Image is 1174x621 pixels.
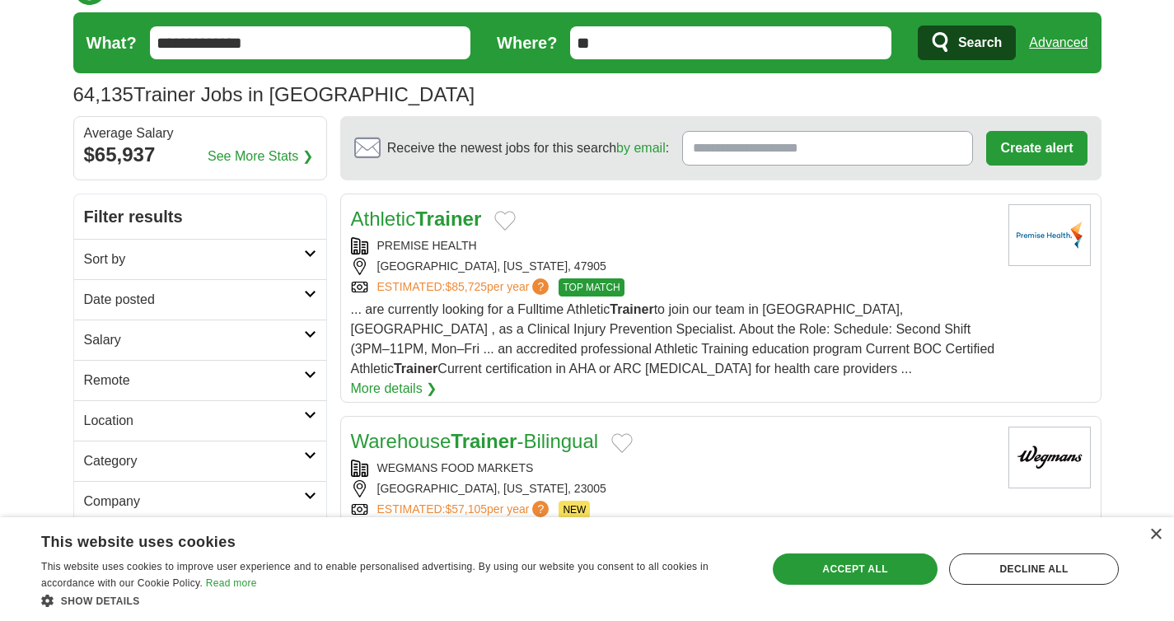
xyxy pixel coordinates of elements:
a: Location [74,400,326,441]
span: ? [532,278,549,295]
h1: Trainer Jobs in [GEOGRAPHIC_DATA] [73,83,475,105]
h2: Sort by [84,250,304,269]
div: Show details [41,592,746,609]
span: TOP MATCH [559,278,624,296]
button: Add to favorite jobs [611,433,633,453]
a: Remote [74,360,326,400]
h2: Filter results [74,194,326,239]
span: $57,105 [445,502,487,516]
div: Average Salary [84,127,316,140]
button: Search [918,26,1016,60]
a: AthleticTrainer [351,208,482,230]
h2: Remote [84,371,304,390]
div: $65,937 [84,140,316,170]
div: Accept all [773,553,938,585]
span: 64,135 [73,80,133,110]
span: ? [532,501,549,517]
div: [GEOGRAPHIC_DATA], [US_STATE], 23005 [351,480,995,497]
strong: Trainer [415,208,481,230]
a: PREMISE HEALTH [377,239,477,252]
button: Add to favorite jobs [494,211,516,231]
a: WEGMANS FOOD MARKETS [377,461,534,474]
a: Company [74,481,326,521]
h2: Date posted [84,290,304,310]
a: Read more, opens a new window [206,577,257,589]
h2: Salary [84,330,304,350]
span: Show details [61,595,140,607]
a: Sort by [74,239,326,279]
span: This website uses cookies to improve user experience and to enable personalised advertising. By u... [41,561,709,589]
span: $85,725 [445,280,487,293]
strong: Trainer [394,362,437,376]
button: Create alert [986,131,1087,166]
div: Close [1149,529,1162,541]
a: Category [74,441,326,481]
span: Search [958,26,1002,59]
a: Salary [74,320,326,360]
a: More details ❯ [351,379,437,399]
h2: Location [84,411,304,431]
a: WarehouseTrainer-Bilingual [351,430,599,452]
a: See More Stats ❯ [208,147,313,166]
span: Receive the newest jobs for this search : [387,138,669,158]
img: Wegmans Food Market logo [1008,427,1091,488]
a: Date posted [74,279,326,320]
div: [GEOGRAPHIC_DATA], [US_STATE], 47905 [351,258,995,275]
a: ESTIMATED:$57,105per year? [377,501,553,519]
label: What? [87,30,137,55]
h2: Category [84,451,304,471]
span: ... are currently looking for a Fulltime Athletic to join our team in [GEOGRAPHIC_DATA], [GEOGRAP... [351,302,995,376]
div: Decline all [949,553,1119,585]
div: This website uses cookies [41,527,704,552]
a: ESTIMATED:$85,725per year? [377,278,553,296]
a: by email [616,141,666,155]
strong: Trainer [451,430,517,452]
img: Premise Health logo [1008,204,1091,266]
h2: Company [84,492,304,511]
label: Where? [497,30,557,55]
strong: Trainer [610,302,653,316]
a: Advanced [1029,26,1087,59]
span: NEW [559,501,590,519]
